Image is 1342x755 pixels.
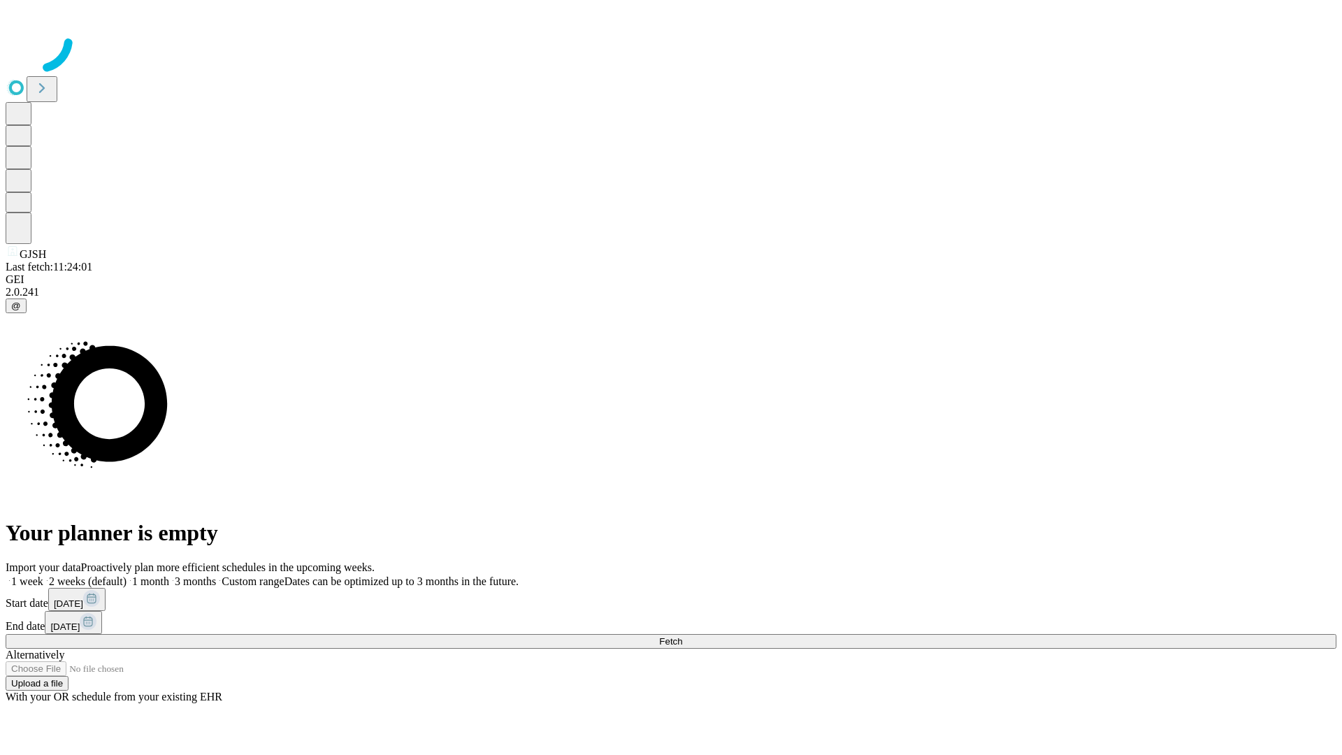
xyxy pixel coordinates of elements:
[284,575,519,587] span: Dates can be optimized up to 3 months in the future.
[11,575,43,587] span: 1 week
[6,634,1336,649] button: Fetch
[6,299,27,313] button: @
[222,575,284,587] span: Custom range
[54,598,83,609] span: [DATE]
[49,575,127,587] span: 2 weeks (default)
[175,575,216,587] span: 3 months
[6,273,1336,286] div: GEI
[6,691,222,703] span: With your OR schedule from your existing EHR
[6,261,92,273] span: Last fetch: 11:24:01
[11,301,21,311] span: @
[50,621,80,632] span: [DATE]
[6,611,1336,634] div: End date
[81,561,375,573] span: Proactively plan more efficient schedules in the upcoming weeks.
[6,676,68,691] button: Upload a file
[132,575,169,587] span: 1 month
[48,588,106,611] button: [DATE]
[20,248,46,260] span: GJSH
[659,636,682,647] span: Fetch
[6,588,1336,611] div: Start date
[6,520,1336,546] h1: Your planner is empty
[6,286,1336,299] div: 2.0.241
[6,561,81,573] span: Import your data
[6,649,64,661] span: Alternatively
[45,611,102,634] button: [DATE]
